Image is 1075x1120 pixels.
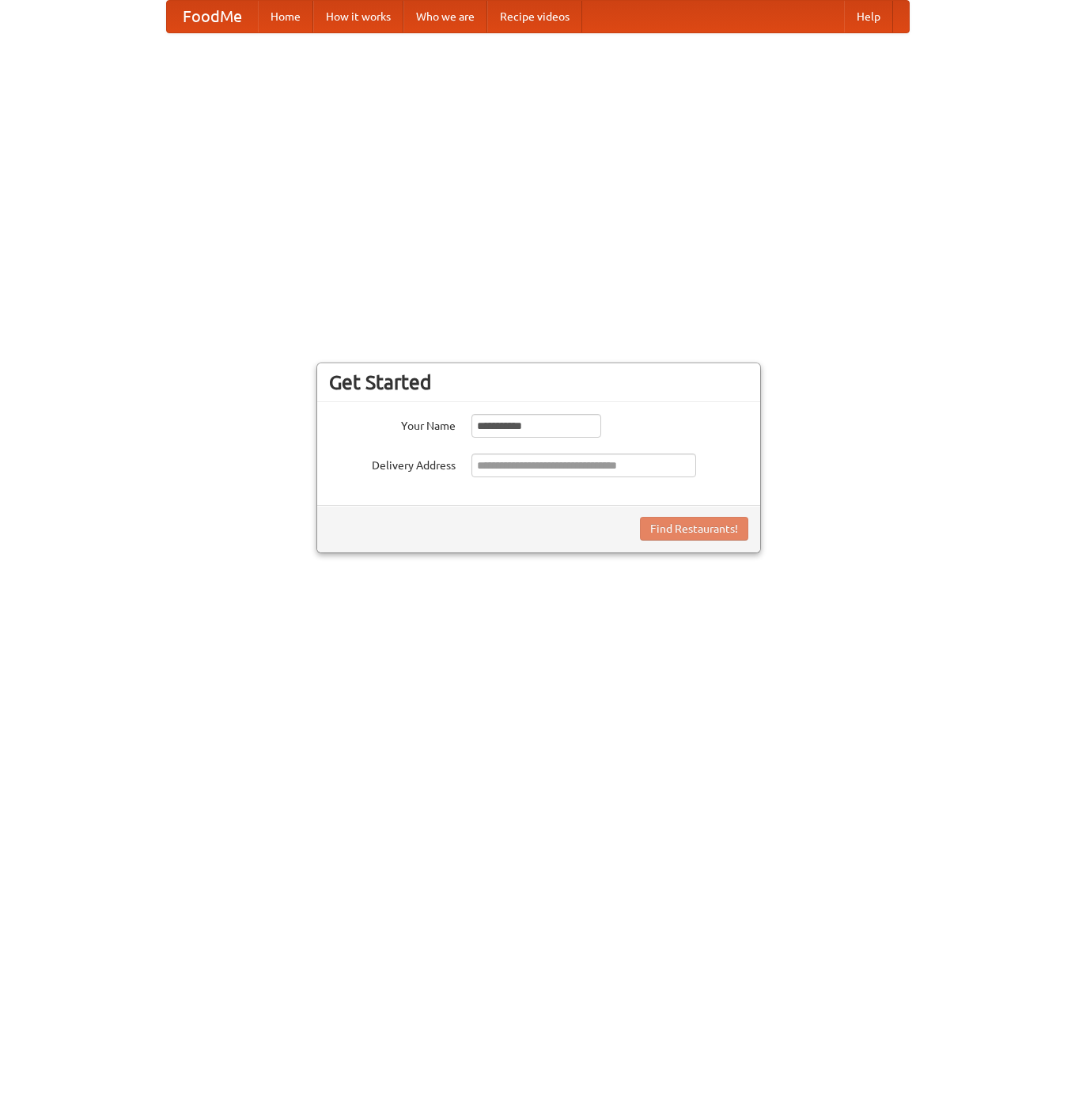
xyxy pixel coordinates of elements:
a: Recipe videos [487,1,582,32]
label: Your Name [329,414,456,434]
a: How it works [313,1,403,32]
a: Who we are [403,1,487,32]
label: Delivery Address [329,454,456,473]
a: Help [844,1,893,32]
h3: Get Started [329,370,748,394]
button: Find Restaurants! [640,517,748,541]
a: FoodMe [167,1,258,32]
a: Home [258,1,313,32]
